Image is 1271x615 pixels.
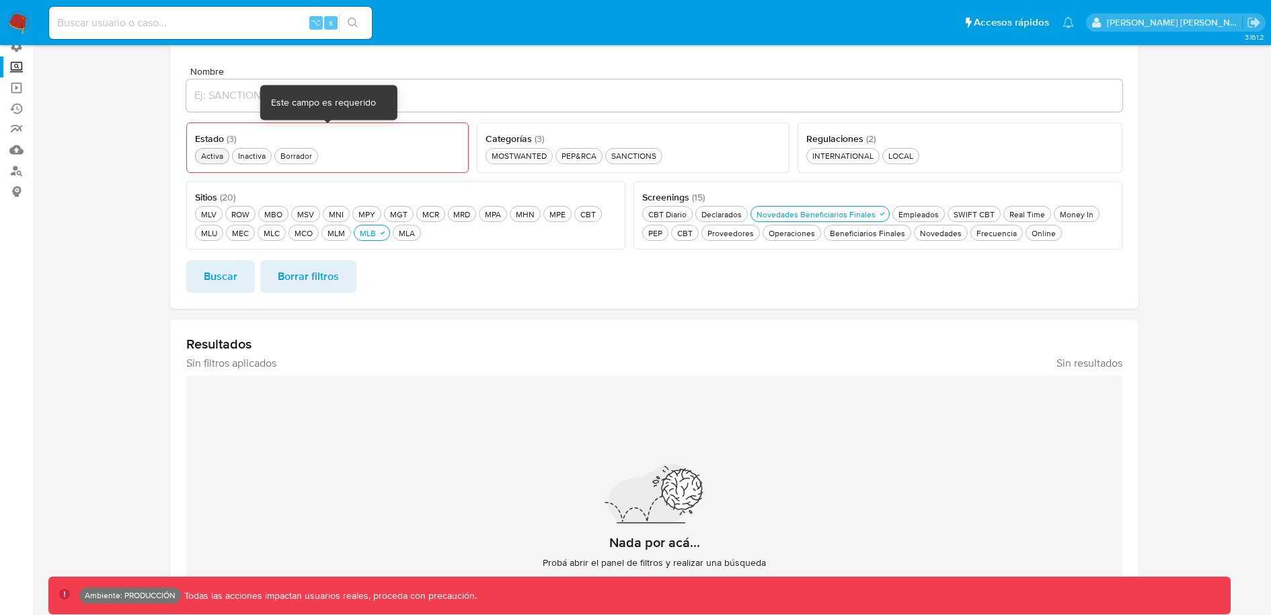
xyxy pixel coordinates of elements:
[329,16,333,29] span: s
[311,16,321,29] span: ⌥
[1063,17,1074,28] a: Notificaciones
[181,589,477,602] p: Todas las acciones impactan usuarios reales, proceda con precaución.
[49,14,372,32] input: Buscar usuario o caso...
[1107,16,1243,29] p: natalia.maison@mercadolibre.com
[339,13,367,32] button: search-icon
[1245,32,1264,42] span: 3.161.2
[1247,15,1261,30] a: Salir
[974,15,1049,30] span: Accesos rápidos
[85,593,176,598] p: Ambiente: PRODUCCIÓN
[271,96,376,110] div: Este campo es requerido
